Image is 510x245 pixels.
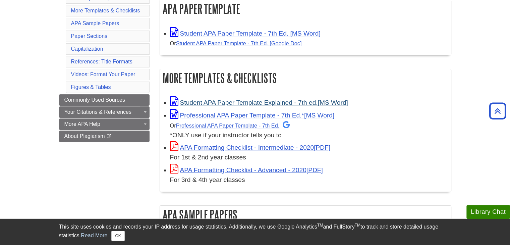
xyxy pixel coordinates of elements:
a: Your Citations & References [59,106,150,118]
a: Link opens in new window [170,112,335,119]
a: Capitalization [71,46,103,52]
a: More APA Help [59,118,150,130]
small: Or [170,122,290,129]
button: Close [111,231,124,241]
a: References: Title Formats [71,59,132,64]
h2: APA Sample Papers [160,206,451,224]
a: Link opens in new window [170,99,348,106]
span: Your Citations & References [64,109,131,115]
span: About Plagiarism [64,133,105,139]
a: Read More [81,233,107,238]
div: For 3rd & 4th year classes [170,175,448,185]
a: APA Sample Papers [71,20,119,26]
div: For 1st & 2nd year classes [170,153,448,162]
a: Back to Top [487,106,508,115]
a: Commonly Used Sources [59,94,150,106]
button: Library Chat [466,205,510,219]
a: Figures & Tables [71,84,111,90]
a: Link opens in new window [170,166,323,174]
a: Link opens in new window [170,144,331,151]
span: More APA Help [64,121,100,127]
i: This link opens in a new window [106,134,112,139]
sup: TM [317,223,323,228]
a: Professional APA Paper Template - 7th Ed. [176,122,290,129]
sup: TM [355,223,360,228]
h2: More Templates & Checklists [160,69,451,87]
div: This site uses cookies and records your IP address for usage statistics. Additionally, we use Goo... [59,223,451,241]
a: More Templates & Checklists [71,8,140,13]
a: Paper Sections [71,33,108,39]
a: About Plagiarism [59,131,150,142]
a: Link opens in new window [170,30,321,37]
span: Commonly Used Sources [64,97,125,103]
a: Student APA Paper Template - 7th Ed. [Google Doc] [176,40,302,46]
div: *ONLY use if your instructor tells you to [170,120,448,140]
a: Videos: Format Your Paper [71,71,135,77]
small: Or [170,40,302,46]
